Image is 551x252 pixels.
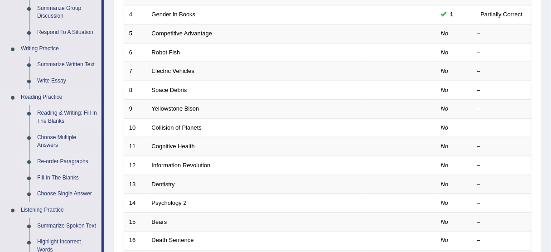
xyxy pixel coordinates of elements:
[124,137,147,156] td: 11
[441,199,449,206] em: No
[124,213,147,232] td: 15
[477,142,526,151] div: –
[33,218,101,234] a: Summarize Spoken Text
[124,24,147,44] td: 5
[441,68,449,74] em: No
[152,68,195,74] a: Electric Vehicles
[33,0,101,24] a: Summarize Group Discussion
[152,49,180,56] a: Robot Fish
[124,81,147,100] td: 8
[17,89,101,106] a: Reading Practice
[152,181,175,188] a: Dentistry
[477,161,526,170] div: –
[152,124,202,131] a: Collision of Planets
[152,143,195,150] a: Cognitive Health
[152,105,199,112] a: Yellowstone Bison
[441,124,449,131] em: No
[441,237,449,244] em: No
[477,237,526,245] div: –
[152,162,211,169] a: Information Revolution
[124,43,147,62] td: 6
[477,86,526,95] div: –
[477,218,526,227] div: –
[33,130,101,154] a: Choose Multiple Answers
[447,10,457,19] span: You can still take this question
[17,41,101,57] a: Writing Practice
[477,48,526,57] div: –
[124,156,147,175] td: 12
[124,62,147,81] td: 7
[441,218,449,225] em: No
[124,5,147,24] td: 4
[33,170,101,186] a: Fill In The Blanks
[441,87,449,93] em: No
[477,105,526,113] div: –
[441,49,449,56] em: No
[152,237,194,244] a: Death Sentence
[124,175,147,194] td: 13
[33,73,101,89] a: Write Essay
[477,67,526,76] div: –
[33,57,101,73] a: Summarize Written Text
[152,218,167,225] a: Bears
[477,199,526,208] div: –
[152,30,213,37] a: Competitive Advantage
[152,11,196,18] a: Gender in Books
[477,180,526,189] div: –
[477,29,526,38] div: –
[17,202,101,218] a: Listening Practice
[441,30,449,37] em: No
[33,186,101,202] a: Choose Single Answer
[441,105,449,112] em: No
[124,194,147,213] td: 14
[124,100,147,119] td: 9
[124,232,147,251] td: 16
[152,199,187,206] a: Psychology 2
[477,124,526,132] div: –
[33,105,101,129] a: Reading & Writing: Fill In The Blanks
[441,162,449,169] em: No
[124,118,147,137] td: 10
[33,24,101,41] a: Respond To A Situation
[152,87,187,93] a: Space Debris
[441,143,449,150] em: No
[477,10,526,19] div: Partially Correct
[441,181,449,188] em: No
[33,154,101,170] a: Re-order Paragraphs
